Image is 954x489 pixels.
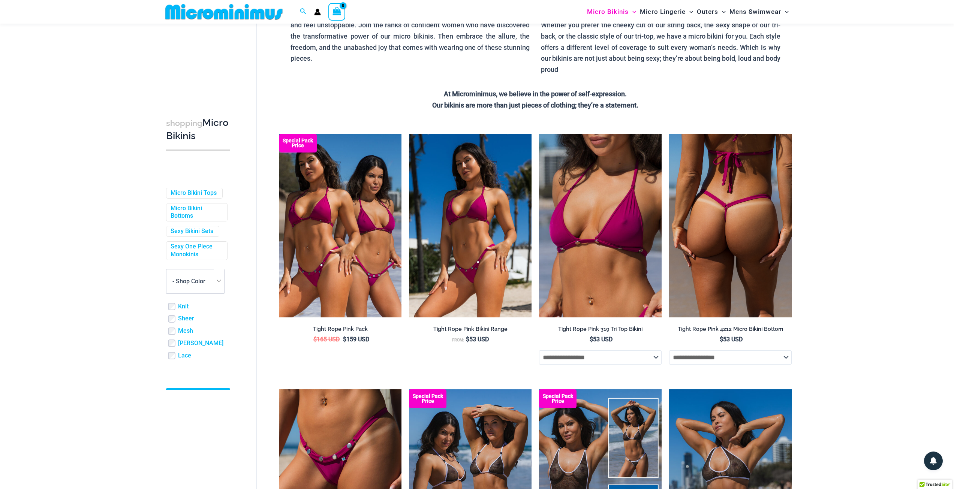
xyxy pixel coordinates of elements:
a: Tight Rope Pink 319 4212 Micro 01Tight Rope Pink 319 4212 Micro 02Tight Rope Pink 319 4212 Micro 02 [669,134,792,317]
a: Tight Rope Pink 319 Tri Top Bikini [539,326,662,335]
h2: Tight Rope Pink Pack [279,326,402,333]
b: Special Pack Price [409,394,446,404]
a: Sheer [178,315,194,323]
a: Micro Bikini Bottoms [171,205,222,220]
a: [DEMOGRAPHIC_DATA] Sizing Guide [166,388,230,416]
strong: Our bikinis are more than just pieces of clothing; they’re a statement. [432,101,638,109]
a: View Shopping Cart, empty [328,3,346,20]
span: Menu Toggle [629,2,636,21]
strong: At Microminimus, we believe in the power of self-expression. [444,90,627,98]
b: Special Pack Price [539,394,577,404]
a: Sexy Bikini Sets [171,227,213,235]
span: Micro Bikinis [587,2,629,21]
img: Collection Pack F [279,134,402,317]
bdi: 159 USD [343,336,369,343]
a: Mens SwimwearMenu ToggleMenu Toggle [728,2,791,21]
a: Micro BikinisMenu ToggleMenu Toggle [585,2,638,21]
span: From: [452,338,464,342]
a: Tight Rope Pink 319 Top 01Tight Rope Pink 319 Top 4228 Thong 06Tight Rope Pink 319 Top 4228 Thong 06 [539,134,662,317]
a: OutersMenu ToggleMenu Toggle [695,2,728,21]
a: [PERSON_NAME] [178,339,223,347]
span: shopping [166,118,202,128]
span: Menu Toggle [686,2,693,21]
a: Micro Bikini Tops [171,189,217,197]
img: Tight Rope Pink 319 Top 4228 Thong 05 [409,134,532,317]
span: Menu Toggle [718,2,726,21]
h2: Tight Rope Pink 4212 Micro Bikini Bottom [669,326,792,333]
span: - Shop Color [166,269,225,294]
bdi: 53 USD [590,336,613,343]
a: Sexy One Piece Monokinis [171,243,222,259]
a: Mesh [178,327,193,335]
a: Tight Rope Pink 319 Top 4228 Thong 05Tight Rope Pink 319 Top 4228 Thong 06Tight Rope Pink 319 Top... [409,134,532,317]
a: Collection Pack F Collection Pack B (3)Collection Pack B (3) [279,134,402,317]
a: Account icon link [314,9,321,15]
span: - Shop Color [166,269,224,293]
h2: Tight Rope Pink 319 Tri Top Bikini [539,326,662,333]
span: $ [466,336,469,343]
a: Tight Rope Pink Pack [279,326,402,335]
a: Tight Rope Pink Bikini Range [409,326,532,335]
bdi: 165 USD [313,336,340,343]
span: $ [343,336,346,343]
span: $ [590,336,593,343]
span: Menu Toggle [781,2,789,21]
span: $ [313,336,317,343]
nav: Site Navigation [584,1,792,22]
bdi: 53 USD [466,336,489,343]
a: Tight Rope Pink 4212 Micro Bikini Bottom [669,326,792,335]
span: Micro Lingerie [640,2,686,21]
span: - Shop Color [172,278,205,285]
a: Knit [178,303,189,311]
a: Search icon link [300,7,307,16]
bdi: 53 USD [720,336,743,343]
h3: Micro Bikinis [166,117,230,142]
img: Tight Rope Pink 319 Top 01 [539,134,662,317]
h2: Tight Rope Pink Bikini Range [409,326,532,333]
img: MM SHOP LOGO FLAT [162,3,286,20]
span: $ [720,336,723,343]
a: Lace [178,352,191,360]
span: Outers [697,2,718,21]
img: Tight Rope Pink 319 4212 Micro 02 [669,134,792,317]
b: Special Pack Price [279,138,317,148]
span: Mens Swimwear [729,2,781,21]
a: Micro LingerieMenu ToggleMenu Toggle [638,2,695,21]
